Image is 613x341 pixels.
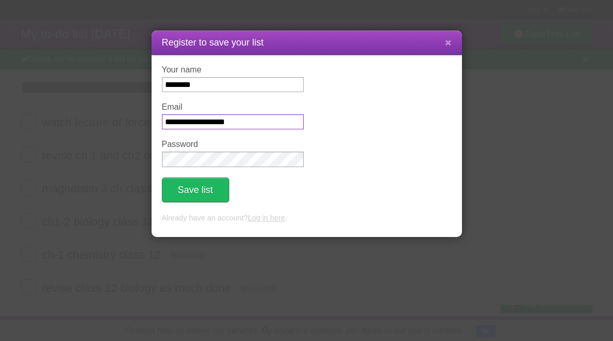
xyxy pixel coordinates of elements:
h1: Register to save your list [162,36,452,50]
label: Email [162,102,304,112]
p: Already have an account? . [162,213,452,224]
button: Save list [162,177,229,202]
label: Password [162,140,304,149]
a: Log in here [248,214,285,222]
label: Your name [162,65,304,75]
